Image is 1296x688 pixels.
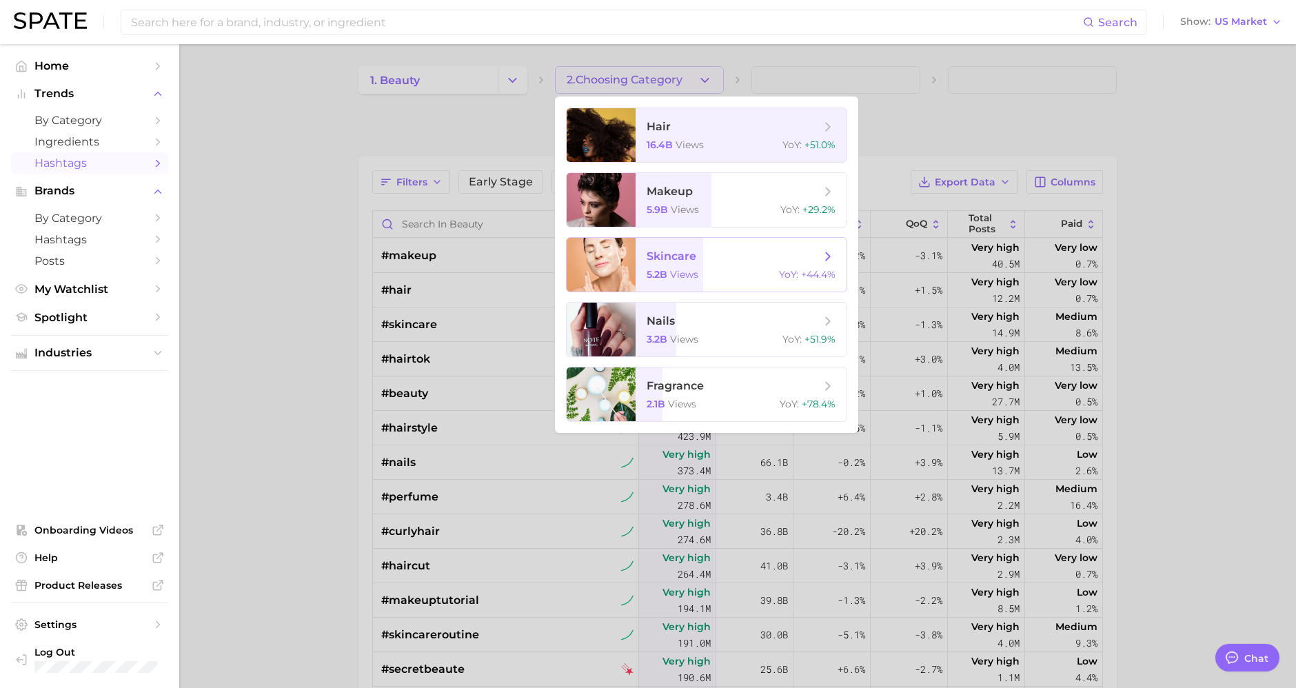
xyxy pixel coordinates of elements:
button: Industries [11,343,168,363]
a: Hashtags [11,229,168,250]
a: Posts [11,250,168,272]
span: Spotlight [34,311,145,324]
span: Hashtags [34,156,145,170]
span: views [671,203,699,216]
span: views [668,398,696,410]
input: Search here for a brand, industry, or ingredient [130,10,1083,34]
span: Ingredients [34,135,145,148]
button: Brands [11,181,168,201]
span: YoY : [782,333,802,345]
span: Log Out [34,646,157,658]
span: makeup [647,185,693,198]
span: +78.4% [802,398,836,410]
span: Search [1098,16,1137,29]
a: by Category [11,110,168,131]
a: Ingredients [11,131,168,152]
span: fragrance [647,379,704,392]
span: by Category [34,212,145,225]
a: My Watchlist [11,279,168,300]
span: YoY : [779,268,798,281]
a: Help [11,547,168,568]
span: +51.9% [804,333,836,345]
span: views [676,139,704,151]
a: Log out. Currently logged in with e-mail ykkim110@cosrx.co.kr. [11,642,168,677]
span: Industries [34,347,145,359]
span: Settings [34,618,145,631]
span: 5.9b [647,203,668,216]
span: YoY : [782,139,802,151]
span: +51.0% [804,139,836,151]
span: US Market [1215,18,1267,26]
span: Show [1180,18,1211,26]
span: views [670,268,698,281]
span: nails [647,314,675,327]
a: Home [11,55,168,77]
span: views [670,333,698,345]
a: Settings [11,614,168,635]
span: 16.4b [647,139,673,151]
span: 2.1b [647,398,665,410]
span: 5.2b [647,268,667,281]
span: Hashtags [34,233,145,246]
span: +29.2% [802,203,836,216]
a: Hashtags [11,152,168,174]
span: My Watchlist [34,283,145,296]
span: Trends [34,88,145,100]
span: hair [647,120,671,133]
a: Spotlight [11,307,168,328]
span: Onboarding Videos [34,524,145,536]
button: Trends [11,83,168,104]
span: Help [34,552,145,564]
a: Onboarding Videos [11,520,168,540]
img: SPATE [14,12,87,29]
span: YoY : [780,203,800,216]
span: Brands [34,185,145,197]
span: Posts [34,254,145,267]
span: Home [34,59,145,72]
a: Product Releases [11,575,168,596]
span: by Category [34,114,145,127]
span: skincare [647,250,696,263]
span: 3.2b [647,333,667,345]
ul: 2.Choosing Category [555,97,858,433]
span: +44.4% [801,268,836,281]
span: Product Releases [34,579,145,591]
button: ShowUS Market [1177,13,1286,31]
span: YoY : [780,398,799,410]
a: by Category [11,208,168,229]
